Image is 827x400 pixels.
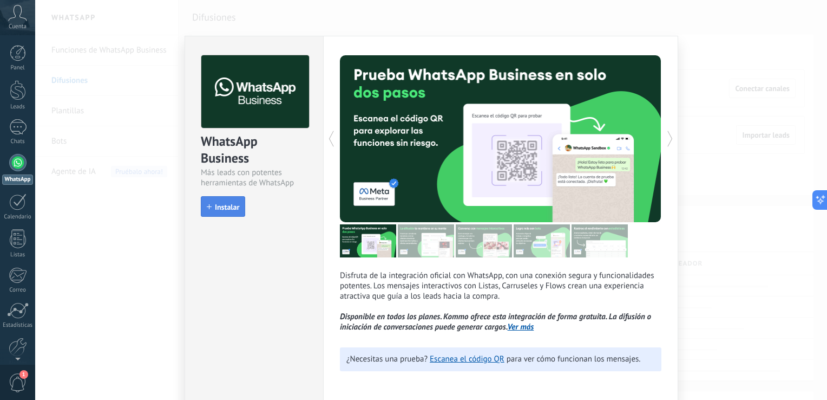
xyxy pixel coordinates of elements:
[215,203,239,211] span: Instalar
[2,175,33,185] div: WhatsApp
[9,23,27,30] span: Cuenta
[201,133,307,167] div: WhatsApp Business
[507,354,641,364] span: para ver cómo funcionan los mensajes.
[572,224,628,257] img: tour_image_cc377002d0016b7ebaeb4dbe65cb2175.png
[340,312,651,332] i: Disponible en todos los planes. Kommo ofrece esta integración de forma gratuita. La difusión o in...
[2,287,34,294] div: Correo
[19,370,28,379] span: 1
[340,224,396,257] img: tour_image_7a4924cebc22ed9e3259523e50fe4fd6.png
[2,322,34,329] div: Estadísticas
[2,104,34,111] div: Leads
[201,196,245,217] button: Instalar
[398,224,454,257] img: tour_image_cc27419dad425b0ae96c2716632553fa.png
[2,214,34,221] div: Calendario
[430,354,504,364] a: Escanea el código QR
[2,138,34,145] div: Chats
[346,354,428,364] span: ¿Necesitas una prueba?
[456,224,512,257] img: tour_image_1009fe39f4f058b759f0df5a2b7f6f06.png
[340,270,661,332] p: Disfruta de la integración oficial con WhatsApp, con una conexión segura y funcionalidades potent...
[508,322,534,332] a: Ver más
[2,251,34,259] div: Listas
[514,224,570,257] img: tour_image_62c9952fc9cf984da8d1d2aa2c453724.png
[201,167,307,188] div: Más leads con potentes herramientas de WhatsApp
[201,55,309,128] img: logo_main.png
[2,64,34,72] div: Panel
